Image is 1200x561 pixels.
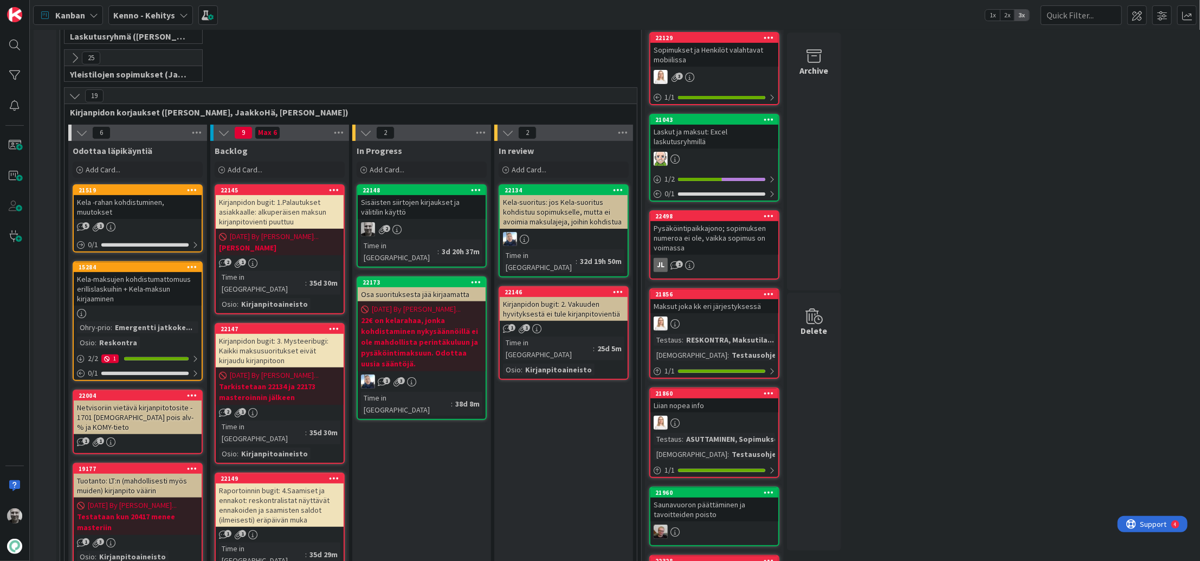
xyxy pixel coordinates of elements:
a: 22498Pysäköintipaikkajono; sopimuksen numeroa ei ole, vaikka sopimus on voimassaJL [649,210,779,280]
div: RESKONTRA, Maksutila... [683,334,777,346]
div: 22146Kirjanpidon bugit: 2. Vakuuden hyvityksestä ei tule kirjanpitovientiä [500,287,628,321]
img: SL [654,317,668,331]
div: 21043 [650,115,778,125]
div: 22004 [79,392,202,399]
b: Tarkistetaan 22134 ja 22173 masteroinnin jälkeen [219,381,340,403]
div: Delete [801,324,828,337]
div: 22129 [650,33,778,43]
div: Osio [77,337,95,349]
span: In Progress [357,145,402,156]
span: 1 [239,408,246,415]
div: Laskut ja maksut: Excel laskutusryhmillä [650,125,778,149]
div: 22129Sopimukset ja Henkilöt valahtavat mobiilissa [650,33,778,67]
div: 22147 [221,325,344,333]
div: Tuotanto: LT:n (mahdollisesti myös muiden) kirjanpito väärin [74,474,202,498]
a: 22004Netvisoriin vietävä kirjanpitotosite - 1701 [DEMOGRAPHIC_DATA] pois alv-% ja KOMY-tieto [73,390,203,454]
span: Kanban [55,9,85,22]
a: 21043Laskut ja maksut: Excel laskutusryhmilläAN1/20/1 [649,114,779,202]
span: Support [23,2,49,15]
div: 19177 [79,465,202,473]
span: 0 / 1 [88,367,98,379]
img: JH [654,525,668,539]
div: Osio [219,448,237,460]
span: 3 [97,538,104,545]
div: 21519 [79,186,202,194]
div: 21860 [650,389,778,398]
div: 22004Netvisoriin vietävä kirjanpitotosite - 1701 [DEMOGRAPHIC_DATA] pois alv-% ja KOMY-tieto [74,391,202,434]
img: JJ [503,232,517,246]
span: 25 [82,51,100,65]
span: 1 [239,259,246,266]
span: : [727,448,729,460]
div: 0/1 [74,238,202,252]
div: 21860 [655,390,778,397]
div: 22148 [358,185,486,195]
div: 25d 5m [595,343,624,354]
a: 22129Sopimukset ja Henkilöt valahtavat mobiilissaSL1/1 [649,32,779,105]
div: Time in [GEOGRAPHIC_DATA] [503,337,593,360]
img: AN [654,152,668,166]
div: Kirjanpidon bugit: 1.Palautukset asiakkaalle: alkuperäisen maksun kirjanpitovienti puuttuu [216,195,344,229]
div: 1/1 [650,91,778,104]
div: JJ [500,232,628,246]
div: Kela-maksujen kohdistumattomuus erillislaskuihin + Kela-maksun kirjaaminen [74,272,202,306]
div: 22146 [505,288,628,296]
div: JH [358,222,486,236]
div: 35d 29m [307,549,340,560]
span: 1 / 2 [664,173,675,185]
div: 15284 [74,262,202,272]
span: 6 [92,126,111,139]
div: 21519Kela -rahan kohdistuminen, muutokset [74,185,202,219]
div: Time in [GEOGRAPHIC_DATA] [219,421,305,444]
span: Add Card... [86,165,120,175]
span: 1 [97,222,104,229]
div: Kirjanpidon bugit: 2. Vakuuden hyvityksestä ei tule kirjanpitovientiä [500,297,628,321]
div: Kirjanpitoaineisto [238,448,311,460]
div: [DEMOGRAPHIC_DATA] [654,448,727,460]
div: JJ [358,375,486,389]
div: 22149Raportoinnin bugit: 4.Saamiset ja ennakot: reskontralistat näyttävät ennakoiden ja saamisten... [216,474,344,527]
div: 1/1 [650,364,778,378]
span: 2 [383,225,390,232]
div: 22498 [655,212,778,220]
span: Add Card... [512,165,546,175]
span: : [237,298,238,310]
div: 22145 [216,185,344,195]
div: 1/1 [650,463,778,477]
div: 21043Laskut ja maksut: Excel laskutusryhmillä [650,115,778,149]
div: Time in [GEOGRAPHIC_DATA] [361,392,451,416]
div: 21960Saunavuoron päättäminen ja tavoitteiden poisto [650,488,778,521]
span: : [593,343,595,354]
span: : [727,349,729,361]
div: 21960 [655,489,778,496]
div: 22129 [655,34,778,42]
div: JL [654,258,668,272]
span: Add Card... [228,165,262,175]
span: 1 [82,437,89,444]
span: Add Card... [370,165,404,175]
div: 21519 [74,185,202,195]
div: 1/2 [650,172,778,186]
b: 22€ on kelarahaa, jonka kohdistaminen nykysäännöillä ei ole mahdollista perintäkuluun ja pysäköin... [361,315,482,369]
div: Sopimukset ja Henkilöt valahtavat mobiilissa [650,43,778,67]
div: Sisäisten siirtojen kirjaukset ja välitilin käyttö [358,195,486,219]
div: Kirjanpitoaineisto [522,364,595,376]
div: SL [650,317,778,331]
div: 22134Kela-suoritus: jos Kela-suoritus kohdistuu sopimukselle, mutta ei avoimia maksulajeja, joihi... [500,185,628,229]
div: 35d 30m [307,277,340,289]
div: 21856 [655,291,778,298]
b: Testataan kun 20417 menee masteriin [77,511,198,533]
span: Kirjanpidon korjaukset (Jussi, JaakkoHä, Simo) [70,107,623,118]
div: 32d 19h 50m [577,255,624,267]
div: 21043 [655,116,778,124]
div: 22147Kirjanpidon bugit: 3. Mysteeribugi: Kaikki maksusuoritukset eivät kirjaudu kirjanpitoon [216,324,344,367]
div: 35d 30m [307,427,340,439]
span: 0 / 1 [664,188,675,199]
span: [DATE] By [PERSON_NAME]... [372,304,461,315]
span: 2 [518,126,537,139]
div: Osio [219,298,237,310]
div: 22134 [500,185,628,195]
span: : [521,364,522,376]
div: 22004 [74,391,202,401]
div: 4 [56,4,59,13]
